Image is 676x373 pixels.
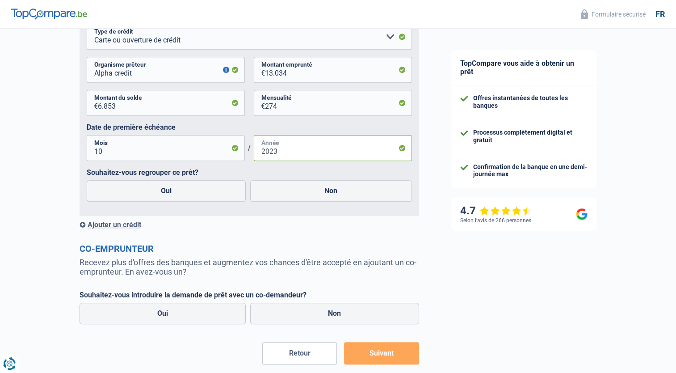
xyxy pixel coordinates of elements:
label: Souhaitez-vous introduire la demande de prêt avec un co-demandeur? [80,291,419,299]
div: Confirmation de la banque en une demi-journée max [473,163,588,178]
div: Offres instantanées de toutes les banques [473,94,588,110]
div: Ajouter un crédit [80,220,419,229]
button: Suivant [344,342,419,365]
input: AAAA [254,135,412,161]
span: / [245,144,254,152]
h2: Co-emprunteur [80,243,419,254]
button: Formulaire sécurisé [575,7,651,21]
label: Non [250,303,419,324]
label: Date de première échéance [87,123,412,131]
label: Oui [80,303,246,324]
span: € [254,57,265,83]
p: Recevez plus d'offres des banques et augmentez vos chances d'être accepté en ajoutant un co-empru... [80,258,419,276]
img: TopCompare Logo [11,8,87,19]
div: Selon l’avis de 266 personnes [460,217,531,224]
span: € [87,90,98,116]
span: € [254,90,265,116]
div: TopCompare vous aide à obtenir un prêt [451,50,596,85]
label: Non [250,180,412,202]
input: MM [87,135,245,161]
label: Oui [87,180,246,202]
div: 4.7 [460,204,532,217]
div: fr [655,9,665,19]
div: Processus complètement digital et gratuit [473,129,588,144]
label: Souhaitez-vous regrouper ce prêt? [87,168,412,177]
button: Retour [262,342,337,365]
